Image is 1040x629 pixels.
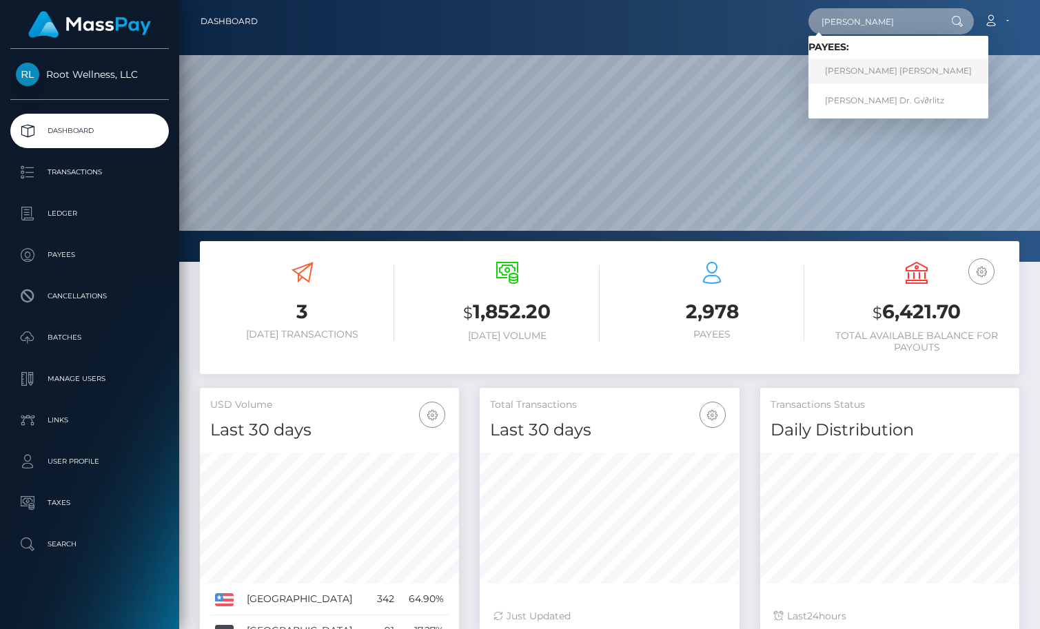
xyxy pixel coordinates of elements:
[808,8,938,34] input: Search...
[215,593,234,606] img: US.png
[808,59,988,84] a: [PERSON_NAME] [PERSON_NAME]
[490,398,728,412] h5: Total Transactions
[771,418,1009,442] h4: Daily Distribution
[10,403,169,437] a: Links
[16,451,163,472] p: User Profile
[620,329,804,340] h6: Payees
[493,609,725,623] div: Just Updated
[399,584,449,615] td: 64.90%
[242,584,369,615] td: [GEOGRAPHIC_DATA]
[10,155,169,189] a: Transactions
[10,238,169,272] a: Payees
[771,398,1009,412] h5: Transactions Status
[16,369,163,389] p: Manage Users
[807,610,819,622] span: 24
[10,444,169,479] a: User Profile
[210,418,449,442] h4: Last 30 days
[10,362,169,396] a: Manage Users
[16,534,163,555] p: Search
[463,303,473,322] small: $
[825,330,1009,353] h6: Total Available Balance for Payouts
[16,121,163,141] p: Dashboard
[10,196,169,231] a: Ledger
[808,41,988,53] h6: Payees:
[10,114,169,148] a: Dashboard
[774,609,1006,623] div: Last hours
[16,327,163,348] p: Batches
[16,493,163,513] p: Taxes
[825,298,1009,327] h3: 6,421.70
[210,298,394,325] h3: 3
[10,486,169,520] a: Taxes
[10,320,169,355] a: Batches
[10,527,169,561] a: Search
[10,279,169,313] a: Cancellations
[16,162,163,183] p: Transactions
[873,303,882,322] small: $
[415,330,599,342] h6: [DATE] Volume
[16,203,163,224] p: Ledger
[490,418,728,442] h4: Last 30 days
[201,7,258,36] a: Dashboard
[16,410,163,431] p: Links
[210,398,449,412] h5: USD Volume
[210,329,394,340] h6: [DATE] Transactions
[808,87,988,113] a: [PERSON_NAME] Dr. G√∂rlitz
[10,68,169,81] span: Root Wellness, LLC
[415,298,599,327] h3: 1,852.20
[16,245,163,265] p: Payees
[369,584,399,615] td: 342
[16,286,163,307] p: Cancellations
[16,63,39,86] img: Root Wellness, LLC
[620,298,804,325] h3: 2,978
[28,11,151,38] img: MassPay Logo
